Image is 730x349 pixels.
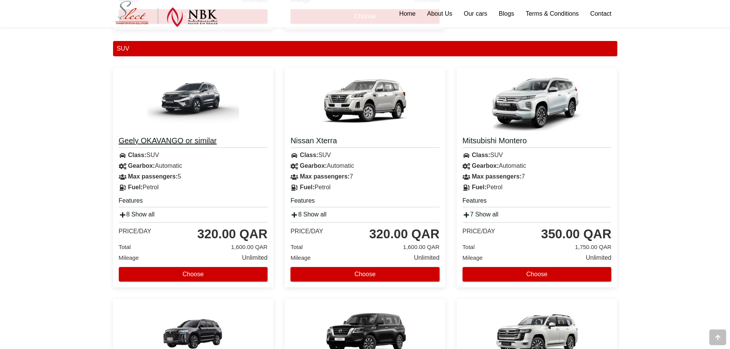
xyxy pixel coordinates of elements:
[290,211,326,218] a: 8 Show all
[290,267,440,282] button: Choose
[463,254,483,261] span: Mileage
[119,267,268,282] button: Choose
[472,184,486,190] strong: Fuel:
[403,242,440,252] span: 1,600.00 QAR
[472,152,490,158] strong: Class:
[290,136,440,148] a: Nissan Xterra
[463,197,612,207] h5: Features
[113,161,274,171] div: Automatic
[285,150,445,161] div: SUV
[242,252,267,263] span: Unlimited
[414,252,440,263] span: Unlimited
[463,228,495,235] div: Price/day
[113,171,274,182] div: 5
[319,74,411,131] img: Nissan Xterra
[463,211,499,218] a: 7 Show all
[472,162,499,169] strong: Gearbox:
[285,182,445,193] div: Petrol
[119,211,155,218] a: 8 Show all
[285,161,445,171] div: Automatic
[119,228,151,235] div: Price/day
[491,74,583,131] img: Mitsubishi Montero
[290,197,440,207] h5: Features
[300,152,318,158] strong: Class:
[300,162,327,169] strong: Gearbox:
[197,226,267,242] div: 320.00 QAR
[463,267,612,282] button: Choose
[290,228,323,235] div: Price/day
[285,171,445,182] div: 7
[463,244,475,250] span: Total
[113,182,274,193] div: Petrol
[231,242,267,252] span: 1,600.00 QAR
[119,136,268,148] a: Geely OKAVANGO or similar
[463,136,612,148] a: Mitsubishi Montero
[128,184,143,190] strong: Fuel:
[128,173,178,180] strong: Max passengers:
[119,254,139,261] span: Mileage
[457,150,617,161] div: SUV
[369,226,439,242] div: 320.00 QAR
[290,254,311,261] span: Mileage
[147,74,239,131] img: Geely OKAVANGO or similar
[709,329,726,345] div: Go to top
[575,242,611,252] span: 1,750.00 QAR
[472,173,522,180] strong: Max passengers:
[128,162,155,169] strong: Gearbox:
[457,161,617,171] div: Automatic
[300,173,350,180] strong: Max passengers:
[119,197,268,207] h5: Features
[457,182,617,193] div: Petrol
[115,1,218,27] img: Select Rent a Car
[300,184,315,190] strong: Fuel:
[119,244,131,250] span: Total
[113,150,274,161] div: SUV
[128,152,146,158] strong: Class:
[541,226,611,242] div: 350.00 QAR
[113,41,617,56] div: SUV
[457,171,617,182] div: 7
[290,244,303,250] span: Total
[586,252,612,263] span: Unlimited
